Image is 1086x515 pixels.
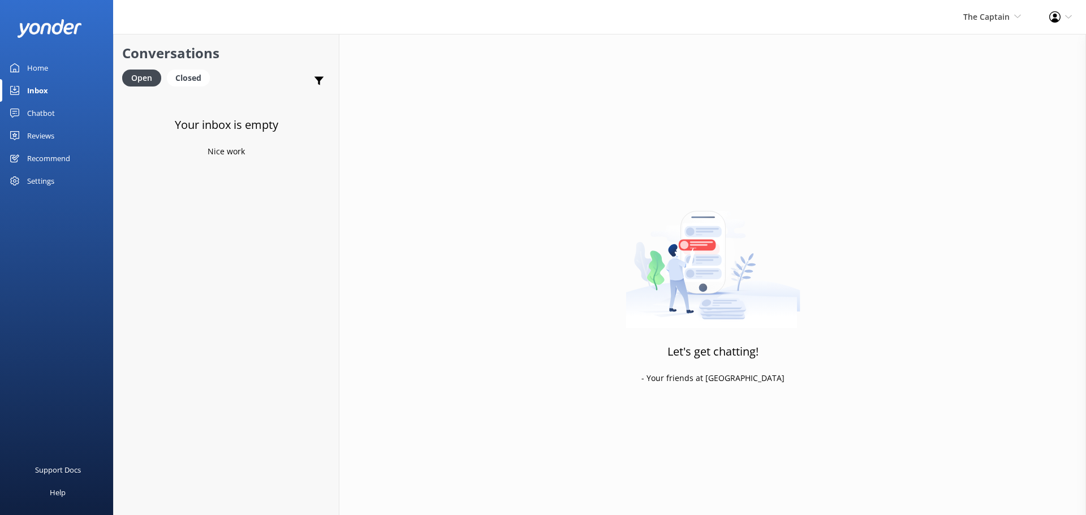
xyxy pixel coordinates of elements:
[27,57,48,79] div: Home
[35,458,81,481] div: Support Docs
[208,145,245,158] p: Nice work
[27,79,48,102] div: Inbox
[27,170,54,192] div: Settings
[122,71,167,84] a: Open
[17,19,82,38] img: yonder-white-logo.png
[50,481,66,504] div: Help
[175,116,278,134] h3: Your inbox is empty
[167,70,210,86] div: Closed
[667,343,759,361] h3: Let's get chatting!
[167,71,216,84] a: Closed
[27,124,54,147] div: Reviews
[963,11,1010,22] span: The Captain
[626,187,800,328] img: artwork of a man stealing a conversation from at giant smartphone
[122,70,161,86] div: Open
[27,102,55,124] div: Chatbot
[27,147,70,170] div: Recommend
[122,42,330,64] h2: Conversations
[641,372,785,384] p: - Your friends at [GEOGRAPHIC_DATA]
